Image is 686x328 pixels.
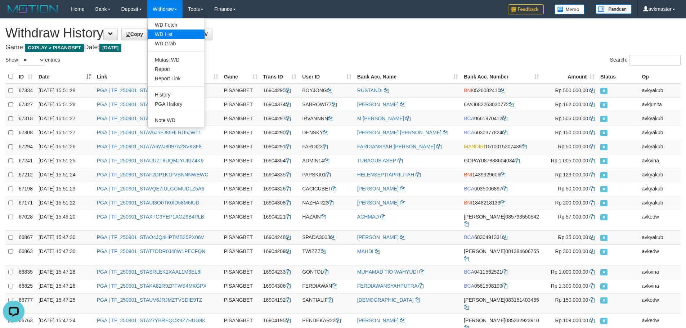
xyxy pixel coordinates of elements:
[3,3,24,24] button: Open LiveChat chat widget
[464,130,474,135] span: BCA
[148,99,205,109] a: PGA History
[97,87,204,93] a: PGA | TF_250901_STAHN3BJQAP0D8QI2MKP
[36,244,94,265] td: [DATE] 15:47:30
[639,126,681,140] td: avkyakub
[36,196,94,210] td: [DATE] 15:51:22
[260,140,300,154] td: 16904291
[551,269,588,275] span: Rp 1.000.000,00
[464,172,472,178] span: BNI
[555,297,588,303] span: Rp 150.000,00
[357,144,435,149] a: FARDIANSYAH [PERSON_NAME]
[600,144,607,150] span: Approved - Marked by avkyakub
[16,140,36,154] td: 67294
[97,200,199,206] a: PGA | TF_250901_STAUI3O0TK0ID58M6IUD
[639,84,681,98] td: avkyakub
[299,84,354,98] td: BOYJONG
[597,69,639,84] th: Status
[357,87,383,93] a: RUSTANDI
[36,154,94,168] td: [DATE] 15:51:25
[97,144,202,149] a: PGA | TF_250901_STA7A6WJ8097A2SVK3F8
[551,158,588,163] span: Rp 1.005.000,00
[357,200,399,206] a: [PERSON_NAME]
[461,168,542,182] td: 1439929606
[639,293,681,314] td: avkedw
[461,279,542,293] td: 0581598199
[464,158,481,163] span: GOPAY
[461,112,542,126] td: 0661970412
[16,196,36,210] td: 67171
[299,293,354,314] td: SANTIALIF
[639,98,681,112] td: avkjunita
[464,200,472,206] span: BNI
[357,297,414,303] a: [DEMOGRAPHIC_DATA]
[148,55,205,64] a: Mutasi WD
[221,244,260,265] td: PISANGBET
[299,112,354,126] td: IRVANNNN
[639,265,681,279] td: avkvina
[639,112,681,126] td: avkyakub
[600,235,607,241] span: Approved - Marked by avkyakub
[16,293,36,314] td: 66777
[16,69,36,84] th: ID: activate to sort column ascending
[555,102,588,107] span: Rp 162.000,00
[600,297,607,304] span: Approved - Marked by avkedw
[97,172,209,178] a: PGA | TF_250901_STAF2DP1K1FVBNNNWEWC
[600,249,607,255] span: Approved - Marked by avkedw
[36,182,94,196] td: [DATE] 15:51:23
[299,126,354,140] td: DENSKY
[260,182,300,196] td: 16904326
[464,102,475,107] span: OVO
[299,154,354,168] td: ADMIN14
[260,84,300,98] td: 16904295
[555,318,588,323] span: Rp 109.000,00
[221,98,260,112] td: PISANGBET
[299,182,354,196] td: CACICUBET
[148,64,205,74] a: Report
[542,69,597,84] th: Amount: activate to sort column ascending
[461,140,542,154] td: 1510015307439
[596,4,632,14] img: panduan.png
[16,244,36,265] td: 66863
[639,154,681,168] td: avkvina
[97,248,206,254] a: PGA | TF_250901_STAT7ODR0J48W1PECFQN
[299,244,354,265] td: TWIZZZ
[36,84,94,98] td: [DATE] 15:51:28
[464,144,485,149] span: MANDIRI
[558,234,588,240] span: Rp 35.000,00
[354,69,461,84] th: Bank Acc. Name: activate to sort column ascending
[221,69,260,84] th: Game: activate to sort column ascending
[555,4,585,14] img: Button%20Memo.svg
[639,279,681,293] td: avkvina
[464,186,474,192] span: BCA
[260,210,300,230] td: 16904221
[36,69,94,84] th: Date: activate to sort column ascending
[600,318,607,324] span: Approved - Marked by avkedw
[508,4,544,14] img: Feedback.jpg
[558,186,588,192] span: Rp 50.000,00
[148,30,205,39] a: WD List
[221,196,260,210] td: PISANGBET
[99,44,121,52] span: [DATE]
[16,230,36,244] td: 66867
[639,196,681,210] td: avkyakub
[464,87,472,93] span: BNI
[5,4,60,14] img: MOTION_logo.png
[299,69,354,84] th: User ID: activate to sort column ascending
[600,172,607,178] span: Approved - Marked by avkyakub
[357,130,441,135] a: [PERSON_NAME] [PERSON_NAME]
[461,265,542,279] td: 0411562521
[97,186,205,192] a: PGA | TF_250901_STAVQE7IULGGMUDLZ5A6
[639,182,681,196] td: avkyakub
[610,55,681,66] label: Search:
[260,154,300,168] td: 16904354
[16,265,36,279] td: 66835
[600,158,607,164] span: Approved - Marked by avkvina
[464,269,474,275] span: BCA
[629,55,681,66] input: Search:
[299,140,354,154] td: FARDI23
[36,98,94,112] td: [DATE] 15:51:28
[555,200,588,206] span: Rp 200.000,00
[260,265,300,279] td: 16904233
[5,44,681,51] h4: Game: Date:
[357,116,404,121] a: M [PERSON_NAME]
